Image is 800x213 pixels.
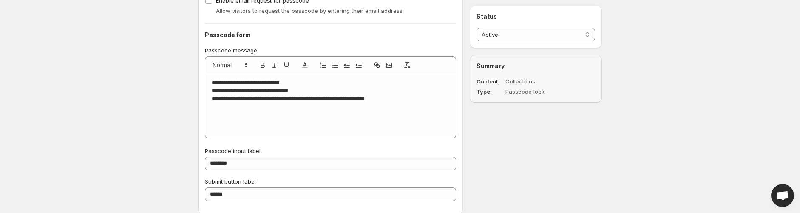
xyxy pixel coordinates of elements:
[477,62,595,70] h2: Summary
[477,87,504,96] dt: Type :
[216,7,403,14] span: Allow visitors to request the passcode by entering their email address
[205,147,261,154] span: Passcode input label
[477,12,595,21] h2: Status
[205,46,456,55] p: Passcode message
[477,77,504,86] dt: Content :
[771,184,794,207] div: Open chat
[505,87,571,96] dd: Passcode lock
[205,31,456,39] h2: Passcode form
[505,77,571,86] dd: Collections
[205,178,256,185] span: Submit button label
